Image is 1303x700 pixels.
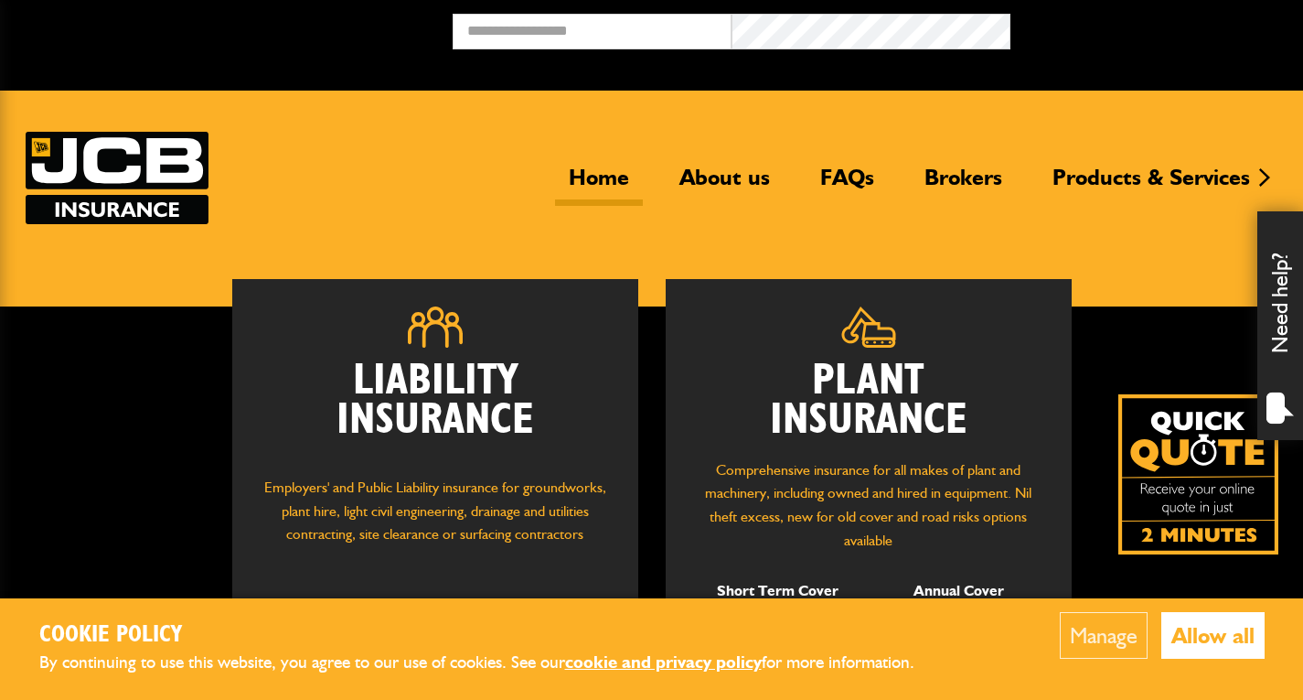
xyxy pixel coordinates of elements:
button: Broker Login [1010,14,1289,42]
a: About us [666,164,784,206]
p: Short Term Cover [701,579,855,603]
p: Employers' and Public Liability insurance for groundworks, plant hire, light civil engineering, d... [260,476,611,564]
a: Products & Services [1039,164,1264,206]
a: Get your insurance quote isn just 2-minutes [1118,394,1278,555]
p: Annual Cover [882,579,1036,603]
button: Manage [1060,612,1148,659]
p: Comprehensive insurance for all makes of plant and machinery, including owned and hired in equipm... [693,458,1044,552]
div: Need help? [1257,211,1303,440]
h2: Liability Insurance [260,361,611,458]
img: Quick Quote [1118,394,1278,555]
a: JCB Insurance Services [26,132,208,224]
p: By continuing to use this website, you agree to our use of cookies. See our for more information. [39,649,945,677]
a: Home [555,164,643,206]
h2: Plant Insurance [693,361,1044,440]
a: FAQs [806,164,888,206]
button: Allow all [1161,612,1265,659]
h2: Cookie Policy [39,621,945,650]
img: JCB Insurance Services logo [26,132,208,224]
a: cookie and privacy policy [565,652,762,673]
a: Brokers [911,164,1016,206]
